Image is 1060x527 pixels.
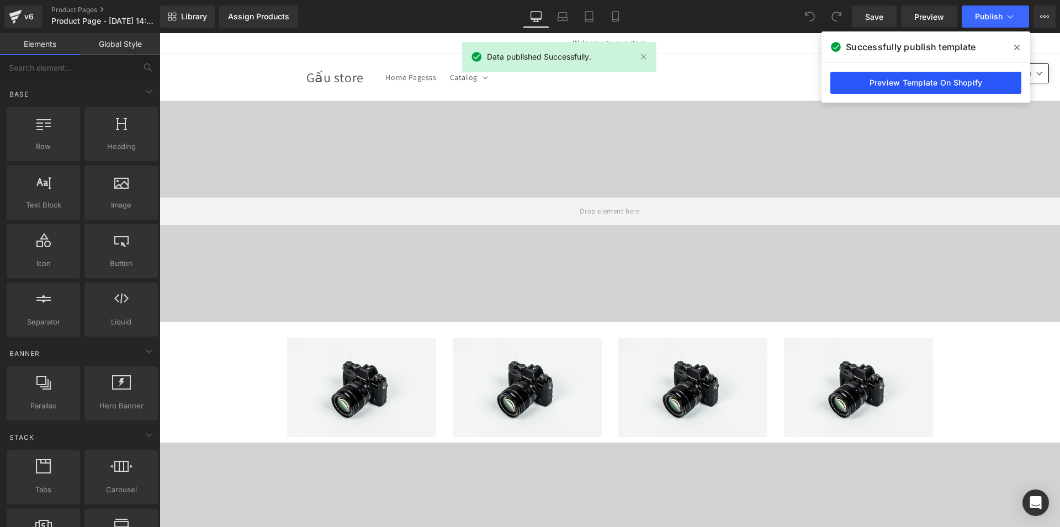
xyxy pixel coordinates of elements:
[830,72,1021,94] a: Preview Template On Shopify
[975,12,1003,21] span: Publish
[51,6,178,14] a: Product Pages
[226,39,277,49] span: Home Pagesss
[10,199,77,211] span: Text Block
[10,484,77,496] span: Tabs
[1022,489,1049,516] div: Open Intercom Messenger
[799,6,821,28] button: Undo
[88,141,155,152] span: Heading
[80,33,160,55] a: Global Style
[228,12,289,21] div: Assign Products
[147,35,204,53] span: Gấu store
[1033,6,1056,28] button: More
[88,316,155,328] span: Liquid
[22,9,36,24] div: v6
[8,432,35,443] span: Stack
[88,258,155,269] span: Button
[88,400,155,412] span: Hero Banner
[523,6,549,28] a: Desktop
[88,484,155,496] span: Carousel
[10,400,77,412] span: Parallax
[160,6,215,28] a: New Library
[576,6,602,28] a: Tablet
[688,32,712,56] summary: Search
[833,35,843,45] img: Language switcher country flag for English
[181,12,207,22] span: Library
[284,33,333,56] summary: Catalog
[10,258,77,269] span: Icon
[88,199,155,211] span: Image
[846,40,976,54] span: Successfully publish template
[219,33,283,56] a: Home Pagesss
[8,348,41,359] span: Banner
[10,316,77,328] span: Separator
[142,33,208,55] a: Gấu store
[51,17,157,25] span: Product Page - [DATE] 14:42:40
[962,6,1029,28] button: Publish
[549,6,576,28] a: Laptop
[8,89,30,99] span: Base
[914,11,944,23] span: Preview
[865,11,883,23] span: Save
[602,6,629,28] a: Mobile
[487,51,591,63] span: Data published Successfully.
[4,6,43,28] a: v6
[825,6,847,28] button: Redo
[290,39,318,49] span: Catalog
[847,35,873,45] span: English
[901,6,957,28] a: Preview
[10,141,77,152] span: Row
